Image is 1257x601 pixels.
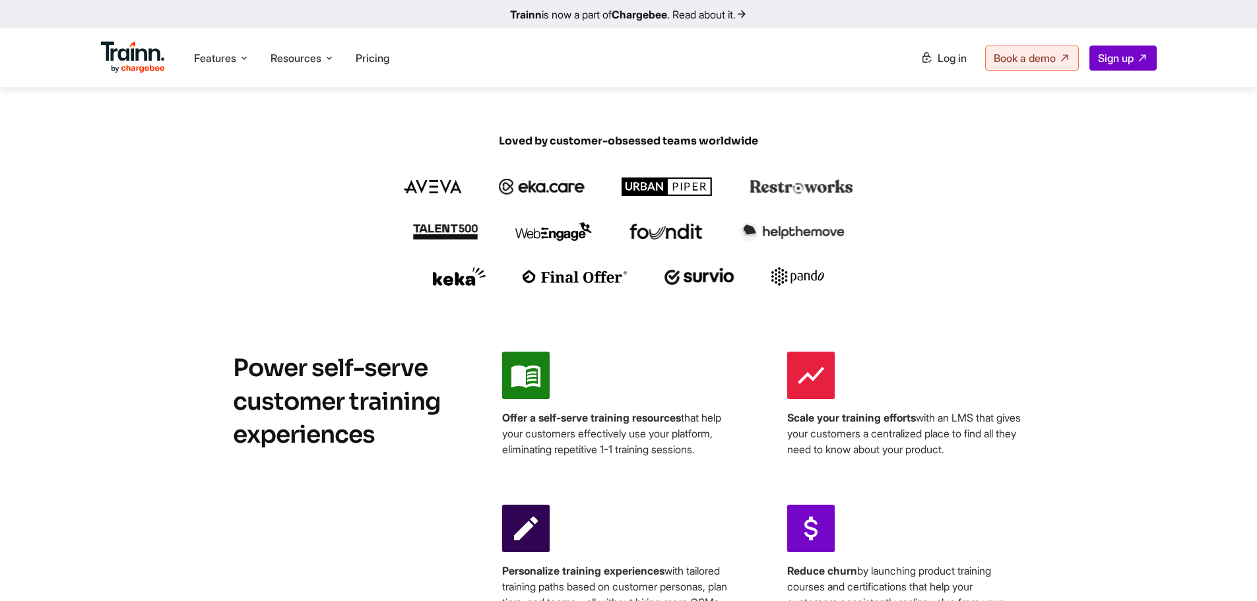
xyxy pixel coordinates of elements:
b: Trainn [510,8,542,21]
span: Resources [271,51,321,65]
span: Log in [938,51,967,65]
span: Features [194,51,236,65]
a: Pricing [356,51,389,65]
b: Chargebee [612,8,667,21]
img: Trainn Logo [101,42,166,73]
b: Personalize training experiences [502,564,664,577]
img: restroworks logo [750,179,853,194]
img: survio logo [664,268,735,285]
img: talent500 logo [412,224,478,240]
p: with an LMS that gives your customers a centralized place to find all they need to know about you... [787,410,1025,457]
img: keka logo [433,267,486,286]
span: Sign up [1098,51,1134,65]
a: Book a demo [985,46,1079,71]
p: that help your customers effectively use your platform, eliminating repetitive 1-1 training sessi... [502,410,740,457]
a: Log in [913,46,975,70]
span: Book a demo [994,51,1056,65]
img: helpthemove logo [740,222,845,241]
img: ekacare logo [499,179,585,195]
div: Widget razgovora [1191,538,1257,601]
img: pando logo [771,267,824,286]
img: webengage logo [515,222,592,241]
img: urbanpiper logo [622,177,713,196]
img: finaloffer logo [523,270,628,283]
b: Scale your training efforts [787,411,916,424]
span: Loved by customer-obsessed teams worldwide [312,134,946,148]
b: Reduce churn [787,564,857,577]
iframe: Chat Widget [1191,538,1257,601]
img: foundit logo [629,224,703,239]
a: Sign up [1089,46,1157,71]
img: aveva logo [404,180,462,193]
b: Offer a self-serve training resources [502,411,681,424]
